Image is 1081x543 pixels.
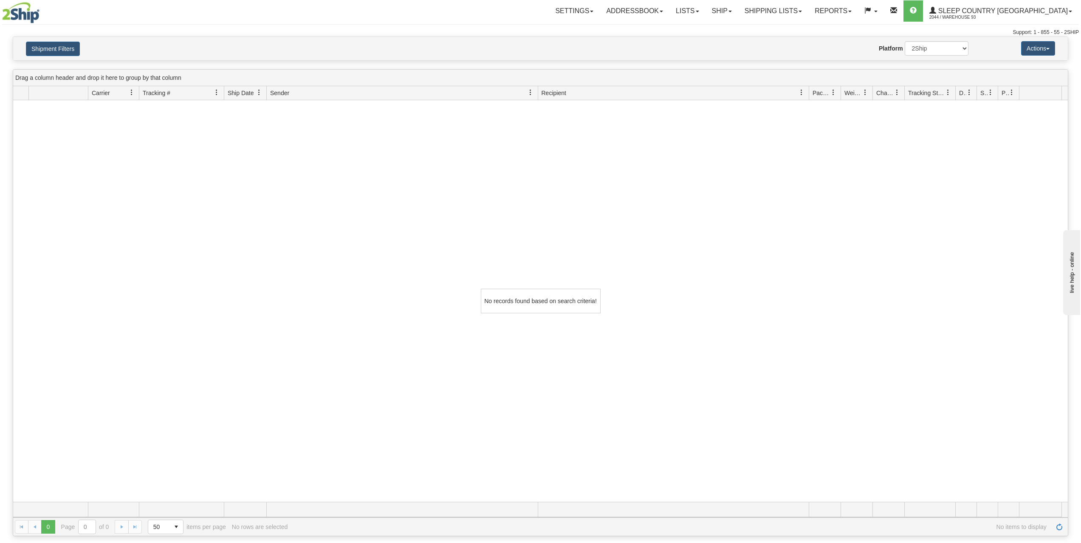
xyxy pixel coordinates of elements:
[228,89,254,97] span: Ship Date
[1021,41,1055,56] button: Actions
[143,89,170,97] span: Tracking #
[549,0,600,22] a: Settings
[879,44,903,53] label: Platform
[936,7,1068,14] span: Sleep Country [GEOGRAPHIC_DATA]
[794,85,809,100] a: Recipient filter column settings
[92,89,110,97] span: Carrier
[124,85,139,100] a: Carrier filter column settings
[232,523,288,530] div: No rows are selected
[542,89,566,97] span: Recipient
[169,520,183,534] span: select
[983,85,998,100] a: Shipment Issues filter column settings
[980,89,988,97] span: Shipment Issues
[61,520,109,534] span: Page of 0
[13,70,1068,86] div: grid grouping header
[523,85,538,100] a: Sender filter column settings
[6,7,79,14] div: live help - online
[252,85,266,100] a: Ship Date filter column settings
[481,289,601,313] div: No records found based on search criteria!
[890,85,904,100] a: Charge filter column settings
[813,89,830,97] span: Packages
[669,0,705,22] a: Lists
[1053,520,1066,534] a: Refresh
[270,89,289,97] span: Sender
[706,0,738,22] a: Ship
[941,85,955,100] a: Tracking Status filter column settings
[1061,228,1080,315] iframe: chat widget
[1005,85,1019,100] a: Pickup Status filter column settings
[858,85,872,100] a: Weight filter column settings
[600,0,669,22] a: Addressbook
[148,520,183,534] span: Page sizes drop down
[294,523,1047,530] span: No items to display
[41,520,55,534] span: Page 0
[908,89,945,97] span: Tracking Status
[844,89,862,97] span: Weight
[826,85,841,100] a: Packages filter column settings
[923,0,1078,22] a: Sleep Country [GEOGRAPHIC_DATA] 2044 / Warehouse 93
[26,42,80,56] button: Shipment Filters
[929,13,993,22] span: 2044 / Warehouse 93
[148,520,226,534] span: items per page
[959,89,966,97] span: Delivery Status
[2,2,40,23] img: logo2044.jpg
[2,29,1079,36] div: Support: 1 - 855 - 55 - 2SHIP
[1002,89,1009,97] span: Pickup Status
[153,523,164,531] span: 50
[876,89,894,97] span: Charge
[808,0,858,22] a: Reports
[738,0,808,22] a: Shipping lists
[962,85,977,100] a: Delivery Status filter column settings
[209,85,224,100] a: Tracking # filter column settings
